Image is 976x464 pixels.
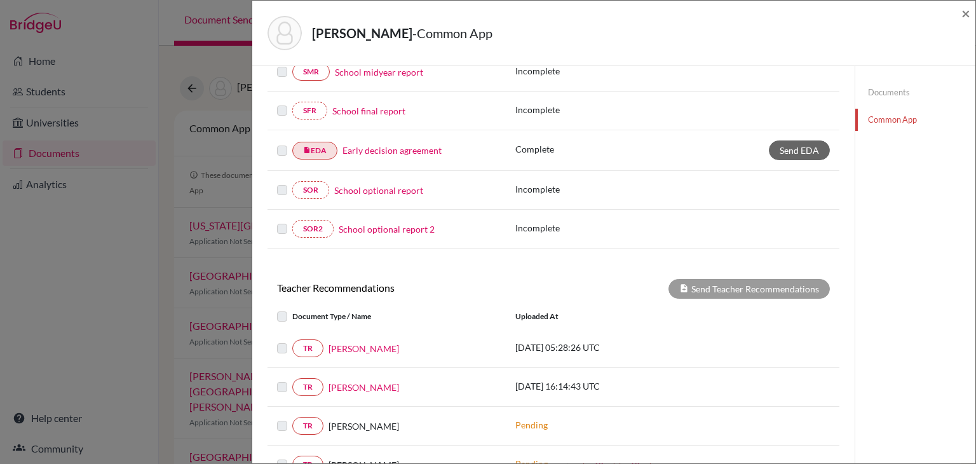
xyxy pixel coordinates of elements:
a: Documents [855,81,975,104]
p: [DATE] 16:14:43 UTC [515,379,687,393]
span: - Common App [412,25,492,41]
a: Send EDA [769,140,830,160]
i: insert_drive_file [303,146,311,154]
a: Common App [855,109,975,131]
a: School midyear report [335,65,423,79]
a: TR [292,378,323,396]
a: [PERSON_NAME] [329,381,399,394]
p: Incomplete [515,64,646,78]
p: Complete [515,142,646,156]
a: SFR [292,102,327,119]
a: [PERSON_NAME] [329,342,399,355]
a: SOR [292,181,329,199]
p: Incomplete [515,103,646,116]
a: Early decision agreement [342,144,442,157]
p: Incomplete [515,221,646,235]
p: Pending [515,418,687,432]
a: insert_drive_fileEDA [292,142,337,160]
a: TR [292,417,323,435]
span: [PERSON_NAME] [329,420,399,433]
a: School final report [332,104,405,118]
a: TR [292,339,323,357]
span: Send EDA [780,145,819,156]
div: Document Type / Name [268,309,506,324]
p: [DATE] 05:28:26 UTC [515,341,687,354]
div: Uploaded at [506,309,696,324]
a: SMR [292,63,330,81]
a: School optional report 2 [339,222,435,236]
p: Incomplete [515,182,646,196]
div: Send Teacher Recommendations [668,279,830,299]
strong: [PERSON_NAME] [312,25,412,41]
a: SOR2 [292,220,334,238]
button: Close [961,6,970,21]
span: × [961,4,970,22]
h6: Teacher Recommendations [268,282,553,294]
a: School optional report [334,184,423,197]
